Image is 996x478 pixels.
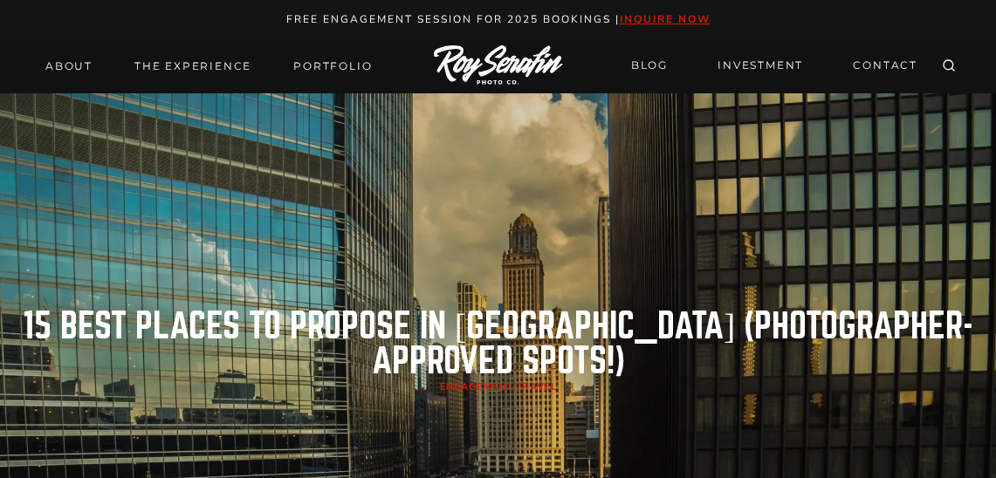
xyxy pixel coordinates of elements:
[842,51,928,81] a: CONTACT
[440,380,557,393] span: /
[516,380,556,393] a: Travel
[19,309,978,379] h1: 15 Best Places to Propose in [GEOGRAPHIC_DATA] (Photographer-Approved Spots!)
[19,10,978,29] p: Free engagement session for 2025 Bookings |
[124,54,262,79] a: THE EXPERIENCE
[440,380,513,393] a: Engagement
[35,54,382,79] nav: Primary Navigation
[434,45,563,86] img: Logo of Roy Serafin Photo Co., featuring stylized text in white on a light background, representi...
[707,51,814,81] a: INVESTMENT
[621,51,678,81] a: BLOG
[283,54,382,79] a: Portfolio
[35,54,103,79] a: About
[620,12,711,26] a: inquire now
[621,51,928,81] nav: Secondary Navigation
[937,54,961,79] button: View Search Form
